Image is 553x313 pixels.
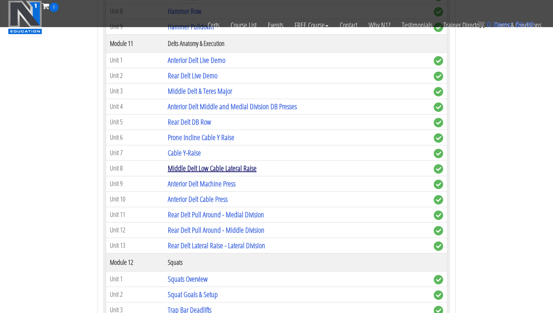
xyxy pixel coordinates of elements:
span: complete [434,164,443,174]
a: Certs [202,12,225,38]
td: Unit 7 [106,145,164,160]
a: Rear Delt Live Demo [168,70,217,81]
td: Unit 3 [106,83,164,99]
td: Unit 1 [106,271,164,287]
a: Cable Y-Raise [168,148,201,158]
th: Module 12 [106,253,164,271]
a: Trainer Directory [438,12,489,38]
td: Unit 2 [106,68,164,83]
span: 0 [49,3,59,12]
span: complete [434,195,443,205]
a: Course List [225,12,262,38]
td: Unit 2 [106,287,164,302]
a: Anterior Delt Cable Press [168,194,228,204]
span: complete [434,102,443,112]
a: Rear Delt Lateral Raise - Lateral Division [168,240,265,250]
td: Unit 4 [106,99,164,114]
a: Anterior Delt Live Demo [168,55,225,65]
td: Unit 5 [106,114,164,130]
a: Terms & Conditions [489,12,547,38]
a: Events [262,12,289,38]
td: Unit 11 [106,207,164,222]
img: icon11.png [477,21,485,28]
td: Unit 10 [106,191,164,207]
span: 0 [487,20,491,29]
td: Unit 13 [106,238,164,253]
span: complete [434,226,443,235]
td: Unit 1 [106,52,164,68]
a: Rear Delt DB Row [168,117,211,127]
th: Module 11 [106,34,164,52]
th: Squats [164,253,430,271]
span: complete [434,56,443,66]
a: Testimonials [396,12,438,38]
a: Squat Goals & Setup [168,289,218,299]
a: Why N1? [363,12,396,38]
a: Rear Delt Pull Around - Medial Division [168,209,264,220]
span: complete [434,133,443,143]
a: 0 [42,1,59,11]
span: complete [434,87,443,96]
a: Prone Incline Cable Y Raise [168,132,234,142]
span: complete [434,275,443,284]
span: complete [434,290,443,300]
bdi: 0.00 [515,20,534,29]
span: complete [434,180,443,189]
a: Middle Delt Low Cable Lateral Raise [168,163,257,173]
td: Unit 12 [106,222,164,238]
a: Squats Overview [168,274,208,284]
td: Unit 6 [106,130,164,145]
span: complete [434,149,443,158]
span: complete [434,118,443,127]
img: n1-education [8,0,42,34]
a: Middle Delt & Teres Major [168,86,232,96]
th: Delts Anatomy & Execution [164,34,430,52]
span: $ [515,20,520,29]
a: Contact [334,12,363,38]
span: complete [434,72,443,81]
a: FREE Course [289,12,334,38]
a: 0 items: $0.00 [477,20,534,29]
td: Unit 9 [106,176,164,191]
a: Rear Delt Pull Around - Middle Division [168,225,264,235]
td: Unit 8 [106,160,164,176]
span: complete [434,211,443,220]
span: complete [434,241,443,251]
span: items: [493,20,513,29]
a: Anterior Delt Machine Press [168,179,235,189]
a: Anterior Delt Middle and Medial Division DB Presses [168,101,297,111]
